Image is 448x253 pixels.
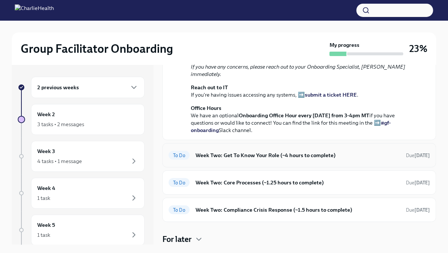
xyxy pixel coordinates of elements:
[191,104,418,134] p: We have an optional if you have questions or would like to connect! You can find the link for thi...
[169,177,430,188] a: To DoWeek Two: Core Processes (~1.25 hours to complete)Due[DATE]
[406,207,430,213] span: Due
[414,207,430,213] strong: [DATE]
[191,84,228,91] strong: Reach out to IT
[31,77,145,98] div: 2 previous weeks
[18,178,145,209] a: Week 41 task
[37,147,55,155] h6: Week 3
[196,179,400,187] h6: Week Two: Core Processes (~1.25 hours to complete)
[191,84,418,98] p: If you're having issues accessing any systems, ➡️ .
[414,153,430,158] strong: [DATE]
[37,83,79,91] h6: 2 previous weeks
[162,234,192,245] h4: For later
[169,153,190,158] span: To Do
[18,141,145,172] a: Week 34 tasks • 1 message
[196,151,400,159] h6: Week Two: Get To Know Your Role (~4 hours to complete)
[169,180,190,186] span: To Do
[169,204,430,216] a: To DoWeek Two: Compliance Crisis Response (~1.5 hours to complete)Due[DATE]
[191,105,221,111] strong: Office Hours
[406,180,430,186] span: Due
[18,215,145,246] a: Week 51 task
[330,41,359,49] strong: My progress
[406,152,430,159] span: September 1st, 2025 10:00
[239,112,369,119] strong: Onboarding Office Hour every [DATE] from 3-4pm MT
[196,206,400,214] h6: Week Two: Compliance Crisis Response (~1.5 hours to complete)
[37,157,82,165] div: 4 tasks • 1 message
[37,231,50,239] div: 1 task
[18,104,145,135] a: Week 23 tasks • 2 messages
[162,234,436,245] div: For later
[406,153,430,158] span: Due
[21,41,173,56] h2: Group Facilitator Onboarding
[37,221,55,229] h6: Week 5
[37,121,84,128] div: 3 tasks • 2 messages
[37,194,50,202] div: 1 task
[406,179,430,186] span: September 1st, 2025 10:00
[414,180,430,186] strong: [DATE]
[169,207,190,213] span: To Do
[409,42,427,55] h3: 23%
[37,184,55,192] h6: Week 4
[406,207,430,214] span: September 1st, 2025 10:00
[169,149,430,161] a: To DoWeek Two: Get To Know Your Role (~4 hours to complete)Due[DATE]
[37,110,55,118] h6: Week 2
[305,91,357,98] a: submit a ticket HERE
[15,4,54,16] img: CharlieHealth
